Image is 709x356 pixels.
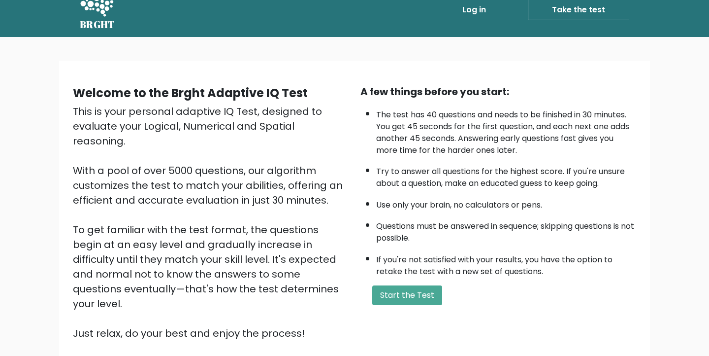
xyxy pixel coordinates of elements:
li: The test has 40 questions and needs to be finished in 30 minutes. You get 45 seconds for the firs... [376,104,636,156]
div: This is your personal adaptive IQ Test, designed to evaluate your Logical, Numerical and Spatial ... [73,104,349,341]
div: A few things before you start: [360,84,636,99]
b: Welcome to the Brght Adaptive IQ Test [73,85,308,101]
li: Use only your brain, no calculators or pens. [376,194,636,211]
li: If you're not satisfied with your results, you have the option to retake the test with a new set ... [376,249,636,278]
li: Try to answer all questions for the highest score. If you're unsure about a question, make an edu... [376,161,636,189]
li: Questions must be answered in sequence; skipping questions is not possible. [376,215,636,244]
h5: BRGHT [80,19,115,31]
button: Start the Test [372,285,442,305]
